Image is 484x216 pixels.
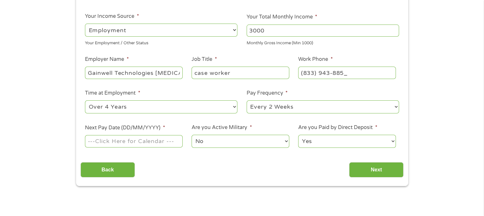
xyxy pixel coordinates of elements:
input: ---Click Here for Calendar --- [85,135,182,147]
input: 1800 [247,25,399,37]
input: Cashier [192,67,289,79]
label: Your Income Source [85,13,139,20]
div: Monthly Gross Income (Min 1000) [247,38,399,47]
input: Back [81,162,135,178]
div: Your Employment / Other Status [85,38,237,47]
label: Time at Employment [85,90,140,97]
input: (231) 754-4010 [298,67,396,79]
label: Are you Paid by Direct Deposit [298,124,377,131]
label: Employer Name [85,56,129,63]
input: Walmart [85,67,182,79]
label: Next Pay Date (DD/MM/YYYY) [85,125,165,131]
label: Work Phone [298,56,333,63]
label: Your Total Monthly Income [247,14,317,20]
label: Job Title [192,56,217,63]
label: Are you Active Military [192,124,252,131]
input: Next [349,162,403,178]
label: Pay Frequency [247,90,288,97]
